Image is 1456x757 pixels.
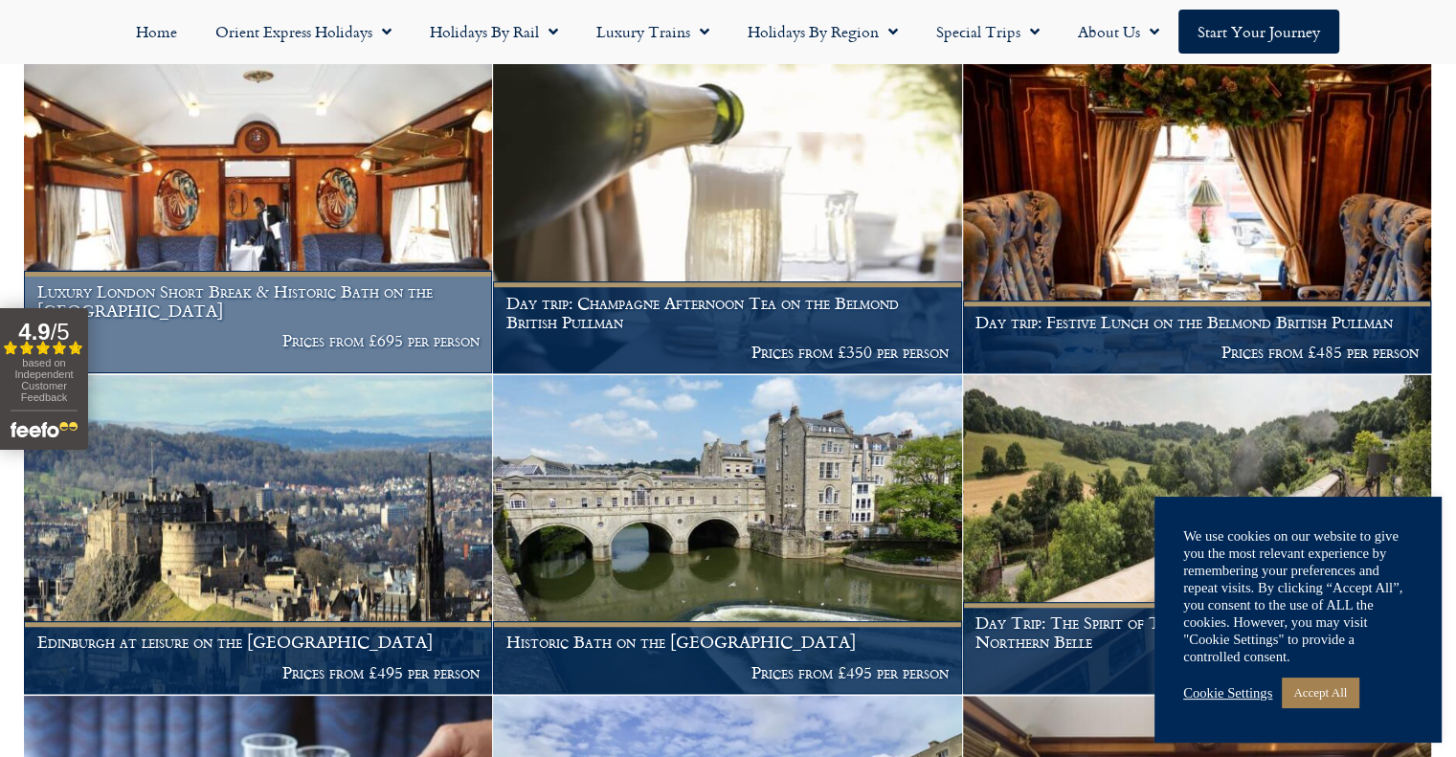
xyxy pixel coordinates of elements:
a: Accept All [1282,678,1358,707]
a: Holidays by Region [728,10,917,54]
div: We use cookies on our website to give you the most relevant experience by remembering your prefer... [1183,527,1413,665]
h1: Day trip: Champagne Afternoon Tea on the Belmond British Pullman [506,294,949,331]
h1: Historic Bath on the [GEOGRAPHIC_DATA] [506,633,949,652]
a: Day trip: Champagne Afternoon Tea on the Belmond British Pullman Prices from £350 per person [493,56,962,375]
a: Special Trips [917,10,1059,54]
a: Luxury Trains [577,10,728,54]
p: Prices from £495 per person [37,663,480,682]
p: Prices from £350 per person [506,343,949,362]
a: Luxury London Short Break & Historic Bath on the [GEOGRAPHIC_DATA] Prices from £695 per person [24,56,493,375]
h1: Luxury London Short Break & Historic Bath on the [GEOGRAPHIC_DATA] [37,282,480,320]
a: Start your Journey [1178,10,1339,54]
a: Home [117,10,196,54]
h1: Day Trip: The Spirit of Travel with Lunch on the Northern Belle [975,613,1418,651]
a: Holidays by Rail [411,10,577,54]
a: About Us [1059,10,1178,54]
p: Prices from £495 per person [506,663,949,682]
a: Orient Express Holidays [196,10,411,54]
h1: Day trip: Festive Lunch on the Belmond British Pullman [975,313,1418,332]
p: Prices from £485 per person [975,343,1418,362]
h1: Edinburgh at leisure on the [GEOGRAPHIC_DATA] [37,633,480,652]
a: Day Trip: The Spirit of Travel with Lunch on the Northern Belle Prices from £445 per person [963,375,1432,695]
a: Historic Bath on the [GEOGRAPHIC_DATA] Prices from £495 per person [493,375,962,695]
nav: Menu [10,10,1446,54]
p: Prices from £695 per person [37,331,480,350]
a: Edinburgh at leisure on the [GEOGRAPHIC_DATA] Prices from £495 per person [24,375,493,695]
p: Prices from £445 per person [975,663,1418,682]
a: Day trip: Festive Lunch on the Belmond British Pullman Prices from £485 per person [963,56,1432,375]
a: Cookie Settings [1183,684,1272,701]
